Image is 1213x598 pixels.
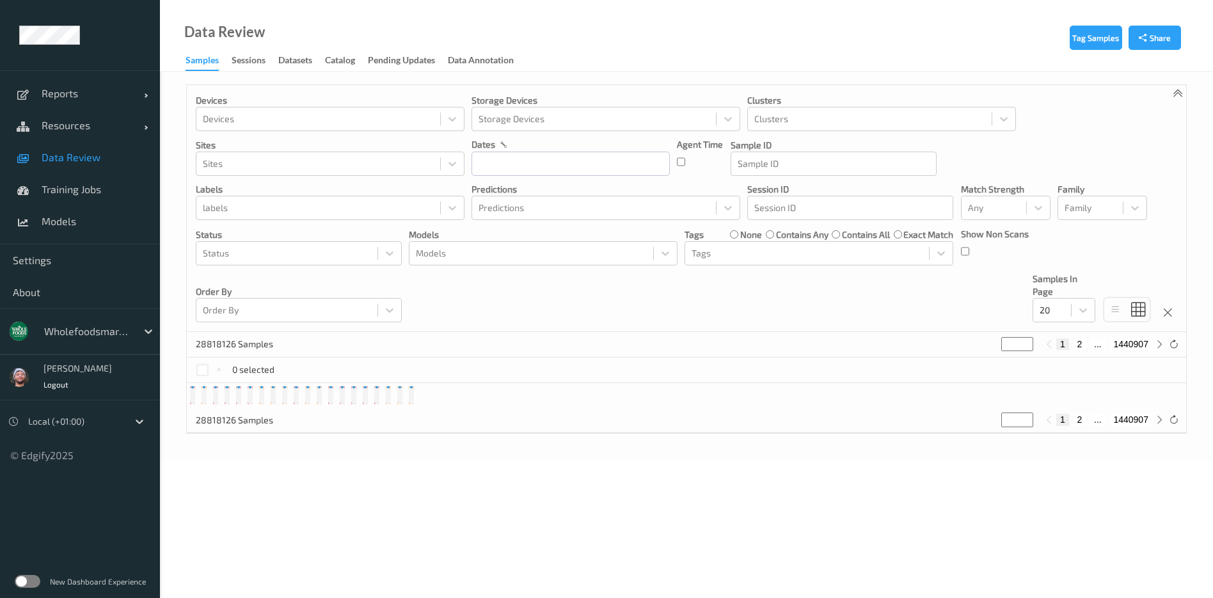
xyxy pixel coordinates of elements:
button: 1440907 [1109,414,1152,425]
p: Models [409,228,678,241]
button: 2 [1073,338,1086,350]
button: ... [1090,338,1106,350]
label: contains any [776,228,828,241]
p: Show Non Scans [961,228,1029,240]
div: Catalog [325,54,355,70]
p: Devices [196,94,464,107]
a: Samples [186,52,232,71]
label: exact match [903,228,953,241]
button: ... [1090,414,1106,425]
p: Status [196,228,402,241]
a: Datasets [278,52,325,70]
p: Sample ID [731,139,937,152]
p: 28818126 Samples [196,338,292,350]
p: labels [196,183,464,196]
p: Sites [196,139,464,152]
button: 2 [1073,414,1086,425]
p: Predictions [472,183,740,196]
a: Sessions [232,52,278,70]
div: Data Review [184,26,265,38]
button: Share [1129,26,1181,50]
p: Session ID [747,183,953,196]
div: Pending Updates [368,54,435,70]
label: contains all [842,228,890,241]
p: Samples In Page [1033,272,1095,298]
div: Samples [186,54,219,71]
p: 28818126 Samples [196,414,292,427]
p: dates [472,138,495,151]
p: Clusters [747,94,1016,107]
a: Pending Updates [368,52,448,70]
p: Order By [196,285,402,298]
p: Family [1058,183,1147,196]
div: Data Annotation [448,54,514,70]
button: 1440907 [1109,338,1152,350]
a: Catalog [325,52,368,70]
div: Datasets [278,54,312,70]
p: 0 selected [232,363,274,376]
button: Tag Samples [1070,26,1122,50]
label: none [740,228,762,241]
a: Data Annotation [448,52,527,70]
button: 1 [1056,338,1069,350]
div: Sessions [232,54,266,70]
button: 1 [1056,414,1069,425]
p: Match Strength [961,183,1050,196]
p: Storage Devices [472,94,740,107]
p: Agent Time [677,138,723,151]
p: Tags [685,228,704,241]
